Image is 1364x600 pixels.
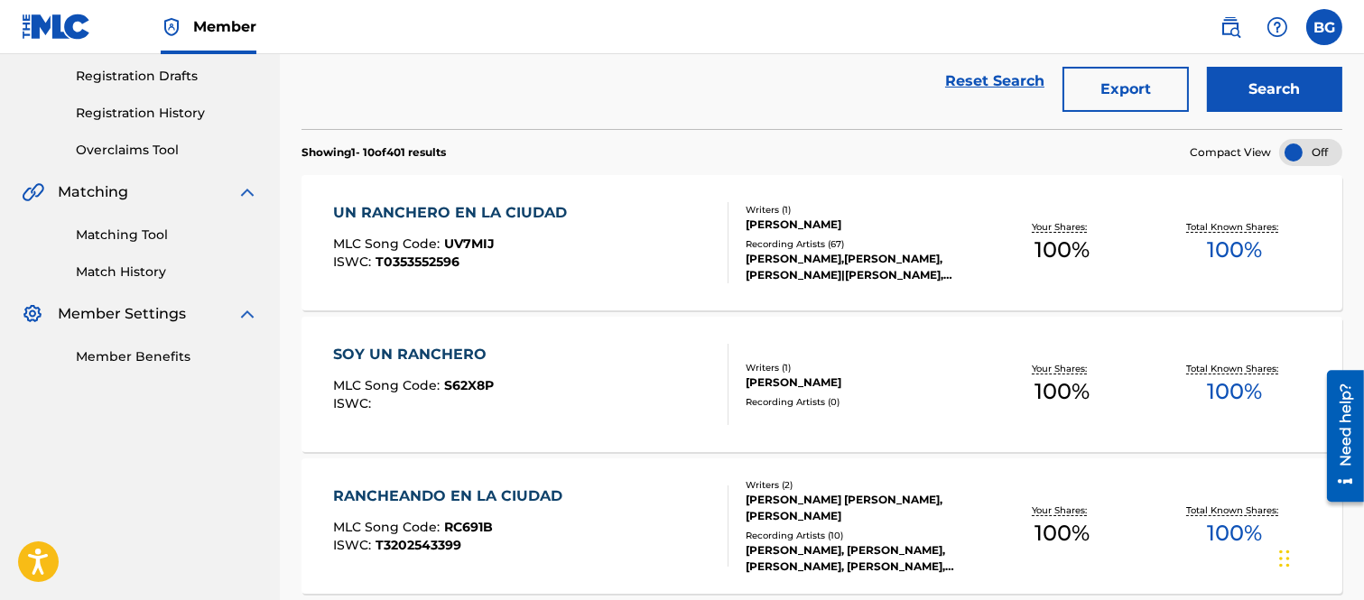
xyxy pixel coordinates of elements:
[333,344,496,365] div: SOY UN RANCHERO
[746,251,976,283] div: [PERSON_NAME],[PERSON_NAME], [PERSON_NAME]|[PERSON_NAME], [PERSON_NAME], [PERSON_NAME], [PERSON_N...
[1190,144,1271,161] span: Compact View
[376,254,459,270] span: T0353552596
[76,141,258,160] a: Overclaims Tool
[746,361,976,374] div: Writers ( 1 )
[333,202,576,224] div: UN RANCHERO EN LA CIUDAD
[333,235,444,252] span: MLC Song Code :
[1313,364,1364,509] iframe: Resource Center
[1035,375,1090,408] span: 100 %
[58,181,128,203] span: Matching
[746,542,976,575] div: [PERSON_NAME], [PERSON_NAME], [PERSON_NAME], [PERSON_NAME], [PERSON_NAME]
[1032,220,1091,234] p: Your Shares:
[746,529,976,542] div: Recording Artists ( 10 )
[333,537,376,553] span: ISWC :
[1274,513,1364,600] iframe: Chat Widget
[193,16,256,37] span: Member
[76,104,258,123] a: Registration History
[76,226,258,245] a: Matching Tool
[1306,9,1342,45] div: User Menu
[333,377,444,393] span: MLC Song Code :
[1207,67,1342,112] button: Search
[1267,16,1288,38] img: help
[1035,517,1090,549] span: 100 %
[444,519,493,535] span: RC691B
[746,478,976,492] div: Writers ( 2 )
[746,217,976,233] div: [PERSON_NAME]
[22,303,43,325] img: Member Settings
[161,16,182,38] img: Top Rightsholder
[1274,513,1364,600] div: Widget de chat
[237,181,258,203] img: expand
[22,14,91,40] img: MLC Logo
[746,374,976,391] div: [PERSON_NAME]
[1035,234,1090,266] span: 100 %
[302,458,1342,594] a: RANCHEANDO EN LA CIUDADMLC Song Code:RC691BISWC:T3202543399Writers (2)[PERSON_NAME] [PERSON_NAME]...
[1259,9,1295,45] div: Help
[1212,9,1248,45] a: Public Search
[302,175,1342,310] a: UN RANCHERO EN LA CIUDADMLC Song Code:UV7MIJISWC:T0353552596Writers (1)[PERSON_NAME]Recording Art...
[76,263,258,282] a: Match History
[1187,503,1284,517] p: Total Known Shares:
[444,235,495,252] span: UV7MIJ
[333,485,571,507] div: RANCHEANDO EN LA CIUDAD
[76,67,258,86] a: Registration Drafts
[333,395,376,411] span: ISWC :
[1208,375,1263,408] span: 100 %
[76,347,258,366] a: Member Benefits
[1208,234,1263,266] span: 100 %
[746,395,976,409] div: Recording Artists ( 0 )
[746,237,976,251] div: Recording Artists ( 67 )
[1032,362,1091,375] p: Your Shares:
[58,303,186,325] span: Member Settings
[237,303,258,325] img: expand
[1279,531,1290,586] div: Arrastrar
[1032,503,1091,517] p: Your Shares:
[302,144,446,161] p: Showing 1 - 10 of 401 results
[1220,16,1241,38] img: search
[746,492,976,524] div: [PERSON_NAME] [PERSON_NAME], [PERSON_NAME]
[22,181,44,203] img: Matching
[746,203,976,217] div: Writers ( 1 )
[1208,517,1263,549] span: 100 %
[1187,220,1284,234] p: Total Known Shares:
[333,519,444,535] span: MLC Song Code :
[1062,67,1189,112] button: Export
[1187,362,1284,375] p: Total Known Shares:
[376,537,461,553] span: T3202543399
[333,254,376,270] span: ISWC :
[444,377,494,393] span: S62X8P
[302,317,1342,452] a: SOY UN RANCHEROMLC Song Code:S62X8PISWC:Writers (1)[PERSON_NAME]Recording Artists (0)Your Shares:...
[936,61,1053,101] a: Reset Search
